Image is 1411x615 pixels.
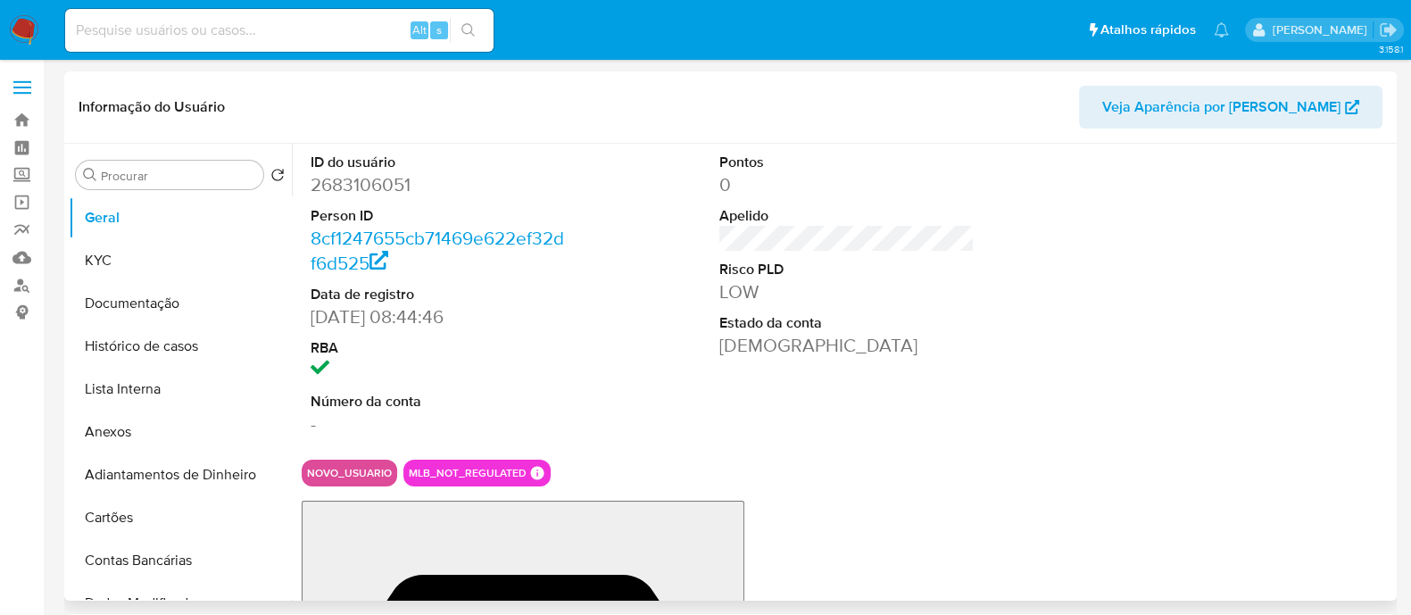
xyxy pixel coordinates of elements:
[311,285,566,304] dt: Data de registro
[311,172,566,197] dd: 2683106051
[311,225,564,276] a: 8cf1247655cb71469e622ef32df6d525
[719,260,975,279] dt: Risco PLD
[311,338,566,358] dt: RBA
[719,333,975,358] dd: [DEMOGRAPHIC_DATA]
[270,168,285,187] button: Retornar ao pedido padrão
[311,206,566,226] dt: Person ID
[719,313,975,333] dt: Estado da conta
[79,98,225,116] h1: Informação do Usuário
[1272,21,1373,38] p: anna.almeida@mercadopago.com.br
[69,282,292,325] button: Documentação
[311,392,566,411] dt: Número da conta
[65,19,494,42] input: Pesquise usuários ou casos...
[83,168,97,182] button: Procurar
[1102,86,1340,129] span: Veja Aparência por [PERSON_NAME]
[69,239,292,282] button: KYC
[69,325,292,368] button: Histórico de casos
[412,21,427,38] span: Alt
[69,453,292,496] button: Adiantamentos de Dinheiro
[450,18,486,43] button: search-icon
[311,153,566,172] dt: ID do usuário
[69,196,292,239] button: Geral
[1214,22,1229,37] a: Notificações
[69,539,292,582] button: Contas Bancárias
[69,496,292,539] button: Cartões
[719,172,975,197] dd: 0
[311,304,566,329] dd: [DATE] 08:44:46
[1079,86,1382,129] button: Veja Aparência por [PERSON_NAME]
[311,411,566,436] dd: -
[1379,21,1398,39] a: Sair
[719,279,975,304] dd: LOW
[1100,21,1196,39] span: Atalhos rápidos
[719,206,975,226] dt: Apelido
[69,368,292,411] button: Lista Interna
[436,21,442,38] span: s
[719,153,975,172] dt: Pontos
[69,411,292,453] button: Anexos
[101,168,256,184] input: Procurar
